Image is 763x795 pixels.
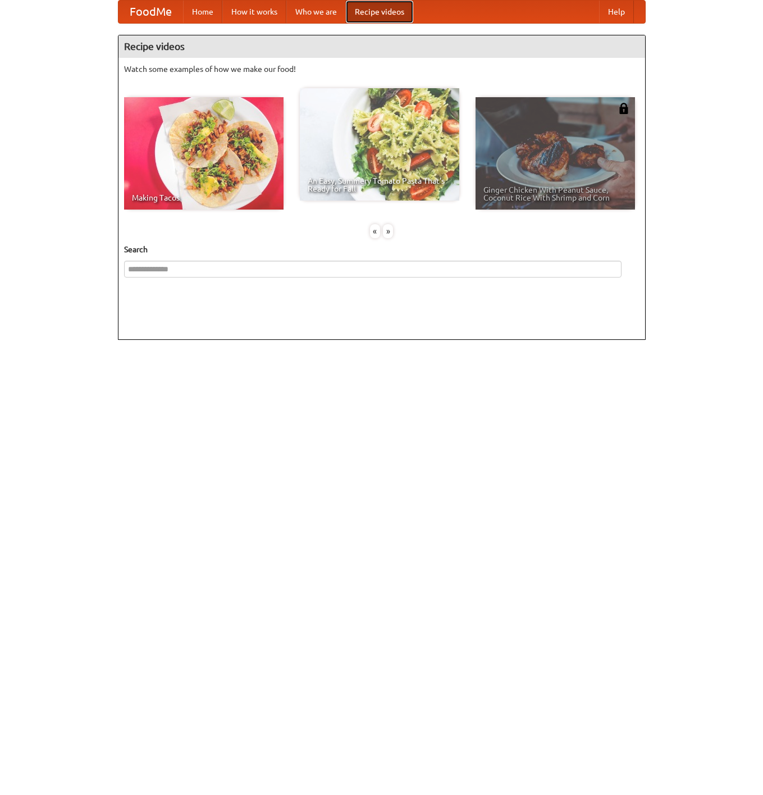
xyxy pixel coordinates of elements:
a: FoodMe [118,1,183,23]
img: 483408.png [618,103,629,114]
div: « [370,224,380,238]
a: Who we are [286,1,346,23]
a: Making Tacos [124,97,284,210]
h4: Recipe videos [118,35,645,58]
a: An Easy, Summery Tomato Pasta That's Ready for Fall [300,88,459,201]
a: How it works [222,1,286,23]
span: Making Tacos [132,194,276,202]
div: » [383,224,393,238]
a: Home [183,1,222,23]
span: An Easy, Summery Tomato Pasta That's Ready for Fall [308,177,451,193]
h5: Search [124,244,639,255]
a: Help [599,1,634,23]
a: Recipe videos [346,1,413,23]
p: Watch some examples of how we make our food! [124,63,639,75]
